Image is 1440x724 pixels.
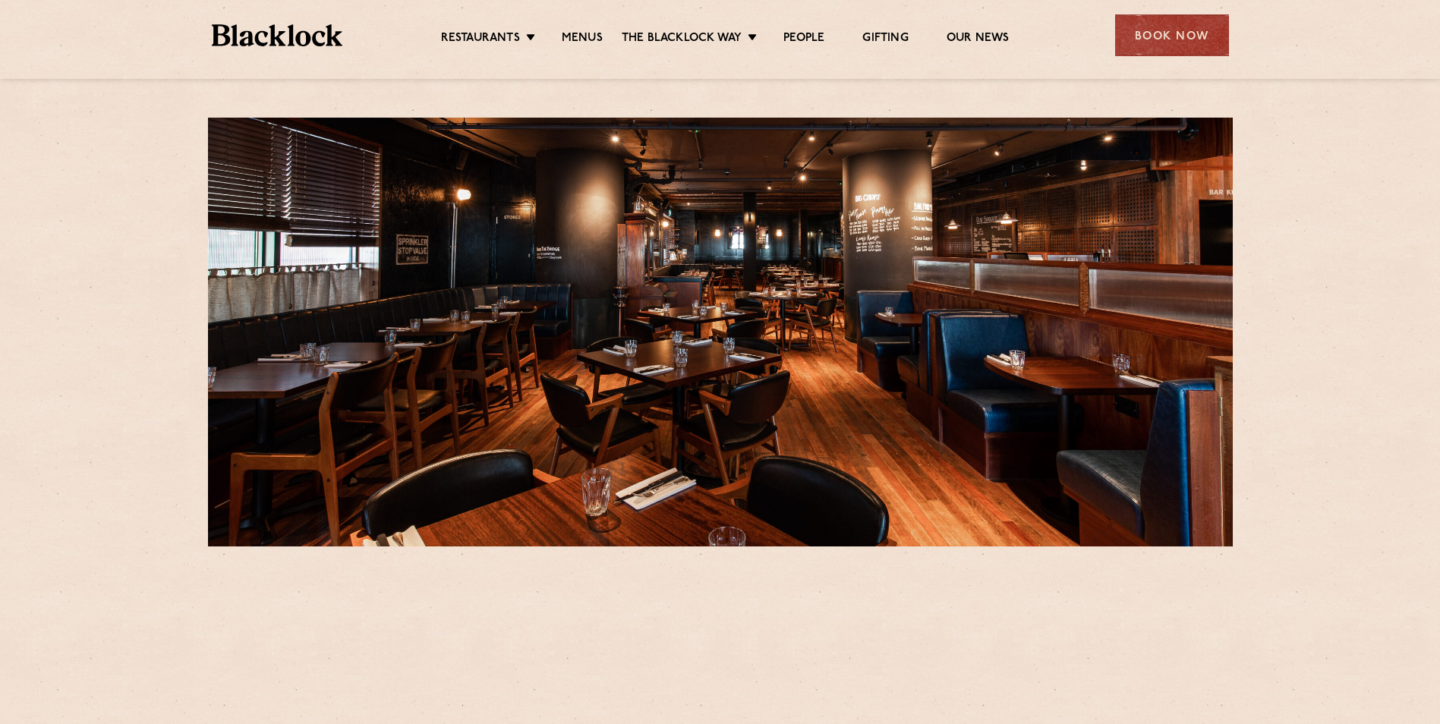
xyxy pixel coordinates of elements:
a: The Blacklock Way [622,31,742,48]
a: People [783,31,824,48]
a: Our News [947,31,1010,48]
div: Book Now [1115,14,1229,56]
a: Gifting [862,31,908,48]
a: Menus [562,31,603,48]
a: Restaurants [441,31,520,48]
img: BL_Textured_Logo-footer-cropped.svg [212,24,343,46]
